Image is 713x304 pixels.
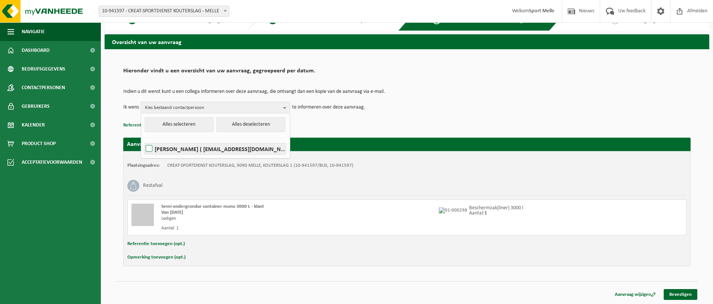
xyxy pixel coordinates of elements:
h3: Restafval [143,180,162,192]
button: Referentie toevoegen (opt.) [127,239,185,249]
strong: 1 [484,210,487,216]
span: Gebruikers [22,97,50,116]
span: 10-941597 - CREAT-SPORTDIENST KOUTERSLAG - MELLE [99,6,229,16]
strong: Aanvraag voor [DATE] [127,141,183,147]
p: Indien u dit wenst kunt u een collega informeren over deze aanvraag, die ontvangt dan een kopie v... [123,89,691,94]
span: Bedrijfsgegevens [22,60,65,78]
span: Kalender [22,116,45,134]
td: CREAT-SPORTDIENST KOUTERSLAG, 9090 MELLE, KOUTERSLAG 1 (10-941597/BUS, 10-941597) [167,163,353,169]
h2: Hieronder vindt u een overzicht van uw aanvraag, gegroepeerd per datum. [123,68,691,78]
button: Referentie toevoegen (opt.) [123,120,181,130]
p: Ik wens [123,102,139,113]
p: Beschermzak(liner) 3000 l [469,206,523,211]
a: Aanvraag wijzigen [609,289,661,300]
span: Navigatie [22,22,45,41]
button: Alles selecteren [145,117,214,132]
div: Aantal: 1 [161,225,437,231]
a: Bevestigen [664,289,697,300]
strong: Sport Melle [529,8,554,14]
p: Aantal: [469,211,523,216]
button: Kies bestaand contactpersoon [141,102,290,113]
h2: Overzicht van uw aanvraag [105,34,709,49]
img: 01-000298 [439,207,467,213]
span: 10-941597 - CREAT-SPORTDIENST KOUTERSLAG - MELLE [99,6,229,17]
strong: Plaatsingsadres: [127,163,160,168]
p: te informeren over deze aanvraag. [292,102,365,113]
span: Acceptatievoorwaarden [22,153,82,172]
button: Alles deselecteren [216,117,285,132]
button: Opmerking toevoegen (opt.) [127,253,186,262]
label: [PERSON_NAME] ( [EMAIL_ADDRESS][DOMAIN_NAME] ) [144,143,286,154]
div: Ledigen [161,216,437,222]
strong: Van [DATE] [161,210,183,215]
span: Dashboard [22,41,50,60]
span: Contactpersonen [22,78,65,97]
span: Semi-ondergrondse container mono 3000 L - klant [161,204,264,209]
span: Product Shop [22,134,56,153]
span: Kies bestaand contactpersoon [145,102,280,113]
